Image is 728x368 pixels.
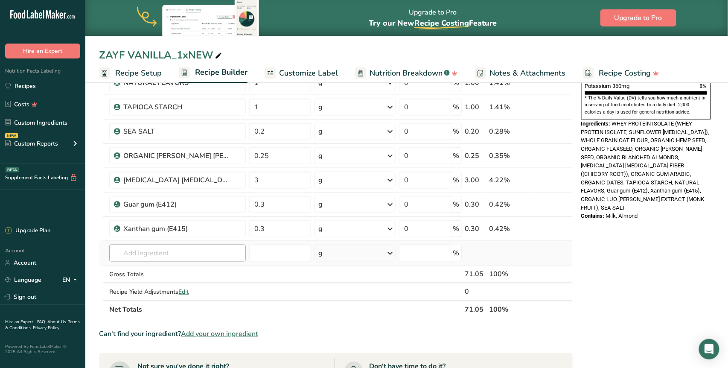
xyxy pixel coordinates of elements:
span: Contains: [581,213,605,219]
div: [MEDICAL_DATA] [MEDICAL_DATA] FIBER [123,175,230,185]
span: Recipe Costing [599,67,651,79]
span: Potassium [585,83,612,89]
span: Recipe Builder [195,67,248,78]
div: 0.20 [465,126,486,137]
div: g [318,199,323,210]
div: 0.28% [489,126,532,137]
div: ORGANIC [PERSON_NAME] [PERSON_NAME] EXTRACT [123,151,230,161]
span: Try our New Feature [369,18,497,28]
th: 71.05 [463,301,488,318]
div: Guar gum (E412) [123,199,230,210]
div: Powered By FoodLabelMaker © 2025 All Rights Reserved [5,344,80,354]
span: Milk, Almond [606,213,638,219]
div: 71.05 [465,269,486,279]
a: Recipe Costing [583,64,659,83]
a: Nutrition Breakdown [355,64,458,83]
div: EN [62,275,80,285]
div: TAPIOCA STARCH [123,102,230,112]
th: Net Totals [108,301,463,318]
div: Recipe Yield Adjustments [109,288,246,297]
div: 1.00 [465,78,486,88]
div: 0 [465,287,486,297]
div: g [318,175,323,185]
div: NEW [5,133,18,138]
a: Customize Label [265,64,338,83]
div: 3.00 [465,175,486,185]
a: Recipe Setup [99,64,162,83]
div: 100% [489,269,532,279]
div: 0.35% [489,151,532,161]
div: Xanthan gum (E415) [123,224,230,234]
th: 100% [488,301,534,318]
div: 0.30 [465,224,486,234]
div: g [318,151,323,161]
span: Add your own ingredient [181,329,258,339]
div: Upgrade to Pro [369,0,497,36]
div: NATURAL FLAVORS [123,78,230,88]
button: Upgrade to Pro [600,9,676,26]
a: Language [5,272,41,287]
span: Notes & Attachments [489,67,566,79]
div: SEA SALT [123,126,230,137]
span: Customize Label [279,67,338,79]
div: g [318,224,323,234]
a: Notes & Attachments [475,64,566,83]
div: Upgrade Plan [5,227,50,235]
div: 1.41% [489,102,532,112]
div: 1.00 [465,102,486,112]
span: Upgrade to Pro [614,13,662,23]
span: 360mg [613,83,630,89]
a: Hire an Expert . [5,319,35,325]
a: Recipe Builder [179,63,248,83]
div: 4.22% [489,175,532,185]
span: WHEY PROTEIN ISOLATE (WHEY PROTEIN ISOLATE, SUNFLOWER [MEDICAL_DATA]), WHOLE GRAIN OAT FLOUR, ORG... [581,120,710,211]
a: Privacy Policy [33,325,59,331]
div: 0.30 [465,199,486,210]
div: 0.25 [465,151,486,161]
div: g [318,102,323,112]
a: FAQ . [37,319,47,325]
span: Nutrition Breakdown [370,67,443,79]
div: g [318,248,323,258]
div: 0.42% [489,224,532,234]
div: ZAYF VANILLA_1xNEW [99,47,224,63]
a: About Us . [47,319,68,325]
span: Recipe Setup [115,67,162,79]
div: Gross Totals [109,270,246,279]
div: 1.41% [489,78,532,88]
span: Ingredients: [581,120,611,127]
div: BETA [6,167,19,172]
div: Open Intercom Messenger [699,339,719,359]
div: Can't find your ingredient? [99,329,573,339]
section: * The % Daily Value (DV) tells you how much a nutrient in a serving of food contributes to a dail... [585,95,707,116]
span: Edit [179,288,189,296]
span: Recipe Costing [414,18,469,28]
span: 8% [700,83,707,89]
div: g [318,126,323,137]
div: 0.42% [489,199,532,210]
a: Terms & Conditions . [5,319,80,331]
div: Custom Reports [5,139,58,148]
div: g [318,78,323,88]
input: Add Ingredient [109,245,246,262]
button: Hire an Expert [5,44,80,58]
